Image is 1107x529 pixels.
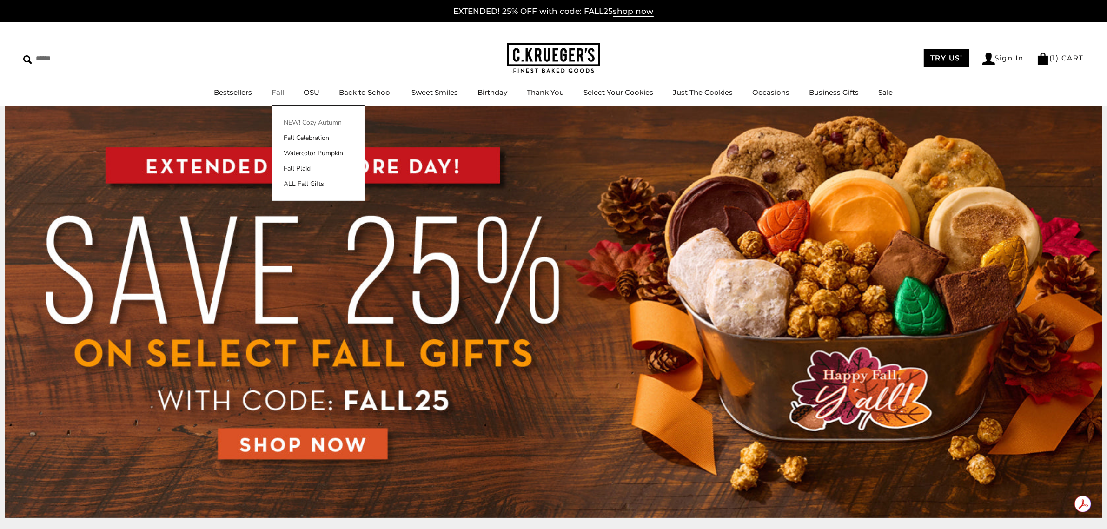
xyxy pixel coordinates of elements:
a: Sale [879,88,893,97]
a: Sign In [982,53,1024,65]
a: Fall Celebration [272,133,365,143]
img: Account [982,53,995,65]
a: ALL Fall Gifts [272,179,365,189]
a: Occasions [753,88,790,97]
a: Fall [272,88,285,97]
a: (1) CART [1037,53,1084,62]
a: Back to School [339,88,392,97]
a: Business Gifts [809,88,859,97]
a: EXTENDED! 25% OFF with code: FALL25shop now [454,7,654,17]
a: Select Your Cookies [584,88,654,97]
a: Sweet Smiles [412,88,458,97]
img: C.KRUEGER'S [507,43,600,73]
a: Fall Plaid [272,164,365,173]
a: Just The Cookies [673,88,733,97]
img: C.Krueger's Special Offer [5,106,1102,518]
a: Bestsellers [214,88,252,97]
img: Bag [1037,53,1049,65]
a: TRY US! [924,49,969,67]
a: Birthday [478,88,508,97]
span: shop now [613,7,654,17]
span: 1 [1053,53,1056,62]
a: Watercolor Pumpkin [272,148,365,158]
img: Search [23,55,32,64]
a: OSU [304,88,320,97]
input: Search [23,51,134,66]
a: Thank You [527,88,564,97]
a: NEW! Cozy Autumn [272,118,365,127]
